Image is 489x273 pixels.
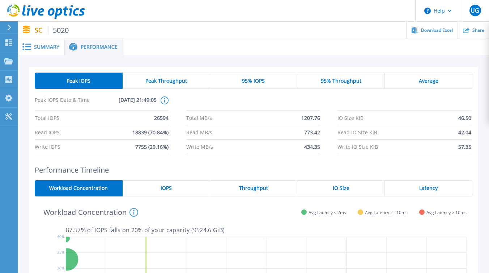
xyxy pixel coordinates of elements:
[35,125,60,139] span: Read IOPS
[472,28,484,32] span: Share
[43,208,138,217] h4: Workload Concentration
[321,78,361,84] span: 95% Throughput
[57,234,64,239] text: 40%
[458,111,471,125] span: 46.50
[67,78,90,84] span: Peak IOPS
[35,96,96,110] span: Peak IOPS Date & Time
[57,250,64,255] text: 35%
[135,140,169,154] span: 7755 (29.16%)
[419,78,438,84] span: Average
[81,44,118,49] span: Performance
[34,44,59,49] span: Summary
[48,26,69,34] span: 5020
[35,166,472,174] h2: Performance Timeline
[309,210,346,215] span: Avg Latency < 2ms
[35,26,69,34] p: SC
[471,8,479,13] span: UG
[304,125,320,139] span: 773.42
[66,227,467,233] p: 87.57 % of IOPS falls on 20 % of your capacity ( 9524.6 GiB )
[421,28,453,32] span: Download Excel
[458,125,471,139] span: 42.04
[145,78,187,84] span: Peak Throughput
[337,111,363,125] span: IO Size KiB
[337,125,377,139] span: Read IO Size KiB
[419,185,438,191] span: Latency
[132,125,169,139] span: 18839 (70.84%)
[186,140,213,154] span: Write MB/s
[35,140,60,154] span: Write IOPS
[161,185,172,191] span: IOPS
[154,111,169,125] span: 26594
[426,210,467,215] span: Avg Latency > 10ms
[333,185,349,191] span: IO Size
[239,185,268,191] span: Throughput
[96,96,157,110] span: [DATE] 21:49:05
[242,78,265,84] span: 95% IOPS
[458,140,471,154] span: 57.35
[365,210,408,215] span: Avg Latency 2 - 10ms
[304,140,320,154] span: 434.35
[301,111,320,125] span: 1207.76
[35,111,59,125] span: Total IOPS
[57,265,64,270] text: 30%
[337,140,378,154] span: Write IO Size KiB
[186,111,212,125] span: Total MB/s
[49,185,108,191] span: Workload Concentration
[186,125,212,139] span: Read MB/s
